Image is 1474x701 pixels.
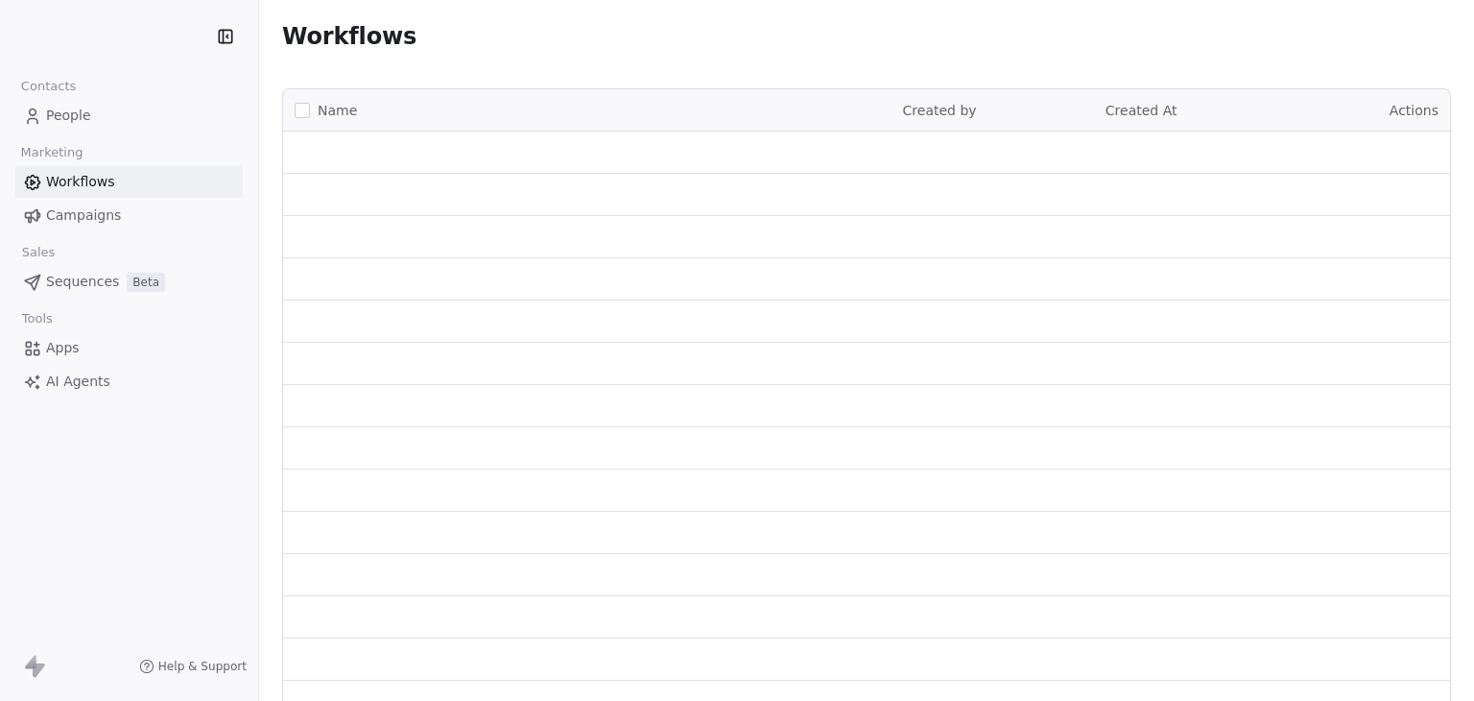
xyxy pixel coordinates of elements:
span: Tools [13,304,60,333]
a: Campaigns [15,200,243,231]
a: Workflows [15,166,243,198]
span: People [46,106,91,126]
span: Created At [1105,103,1177,118]
span: Created by [903,103,977,118]
span: Actions [1390,103,1438,118]
span: Workflows [282,23,416,50]
span: Beta [127,273,165,292]
span: Contacts [12,72,84,101]
a: People [15,100,243,132]
span: Marketing [12,138,91,167]
a: SequencesBeta [15,266,243,298]
span: Help & Support [158,659,247,674]
a: AI Agents [15,366,243,398]
span: Sales [13,238,63,267]
span: Sequences [46,272,119,292]
span: Name [318,101,357,121]
span: AI Agents [46,372,110,392]
span: Workflows [46,172,115,192]
span: Campaigns [46,205,121,226]
span: Apps [46,338,80,358]
a: Apps [15,332,243,364]
a: Help & Support [139,659,247,674]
